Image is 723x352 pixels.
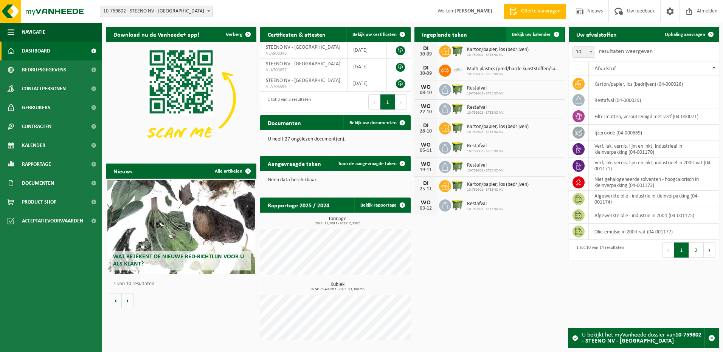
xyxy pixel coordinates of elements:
[100,6,213,17] span: 10-759802 - STEENO NV - GERAARDSBERGEN
[467,72,561,77] span: 10-759802 - STEENO NV
[689,242,704,258] button: 2
[589,108,719,125] td: filtermatten, verontreinigd met verf (04-000071)
[589,174,719,191] td: niet gehalogeneerde solventen - hoogcalorisch in kleinverpakking (04-001172)
[467,182,529,188] span: Karton/papier, los (bedrijven)
[209,164,256,179] a: Alle artikelen
[451,63,464,76] img: LP-SK-00500-LPE-16
[106,27,207,42] h2: Download nu de Vanheede+ app!
[106,42,256,155] img: Download de VHEPlus App
[22,23,45,42] span: Navigatie
[451,198,464,211] img: WB-1100-HPE-GN-50
[455,8,492,14] strong: [PERSON_NAME]
[22,174,54,193] span: Documenten
[266,51,341,57] span: VLA900346
[512,32,551,37] span: Bekijk uw kalender
[264,287,411,291] span: 2024: 73,400 m3 - 2025: 53,300 m3
[467,207,504,212] span: 10-759802 - STEENO NV
[220,27,256,42] button: Verberg
[338,161,397,166] span: Toon de aangevraagde taken
[451,102,464,115] img: WB-1100-HPE-GN-50
[260,156,329,171] h2: Aangevraagde taken
[22,212,83,230] span: Acceptatievoorwaarden
[260,27,333,42] h2: Certificaten & attesten
[418,84,433,90] div: WO
[22,98,50,117] span: Gebruikers
[451,179,464,192] img: WB-1100-HPE-GN-50
[506,27,564,42] a: Bekijk uw kalender
[22,193,56,212] span: Product Shop
[264,222,411,225] span: 2024: 11,509 t - 2025: 2,338 t
[418,181,433,187] div: DI
[582,332,701,344] strong: 10-759802 - STEENO NV - [GEOGRAPHIC_DATA]
[264,94,311,110] div: 1 tot 3 van 3 resultaten
[467,53,529,57] span: 10-759802 - STEENO NV
[573,46,595,58] span: 10
[467,188,529,192] span: 10-759802 - STEENO NV
[589,224,719,240] td: olie-emulsie in 200lt-vat (04-001177)
[418,110,433,115] div: 22-10
[346,27,410,42] a: Bekijk uw certificaten
[467,91,504,96] span: 10-759802 - STEENO NV
[594,66,616,72] span: Afvalstof
[418,65,433,71] div: DI
[113,281,253,287] p: 1 van 10 resultaten
[569,27,624,42] h2: Uw afvalstoffen
[268,137,403,142] p: U heeft 27 ongelezen document(en).
[352,32,397,37] span: Bekijk uw certificaten
[226,32,242,37] span: Verberg
[589,92,719,108] td: restafval (04-000029)
[266,84,341,90] span: VLA706599
[418,142,433,148] div: WO
[519,8,562,15] span: Offerte aanvragen
[451,44,464,57] img: WB-1100-HPE-GN-50
[451,160,464,173] img: WB-1100-HPE-GN-50
[22,42,50,60] span: Dashboard
[662,242,674,258] button: Previous
[451,140,464,153] img: WB-1100-HPE-GN-50
[110,293,122,308] button: Vorige
[354,198,410,213] a: Bekijk rapportage
[589,207,719,224] td: afgewerkte olie - industrie in 200lt (04-001175)
[467,162,504,168] span: Restafval
[589,141,719,157] td: verf, lak, vernis, lijm en inkt, industrieel in kleinverpakking (04-001170)
[22,60,66,79] span: Bedrijfsgegevens
[22,79,66,98] span: Contactpersonen
[260,115,309,130] h2: Documenten
[266,78,340,83] span: STEENO NV - [GEOGRAPHIC_DATA]
[573,242,624,258] div: 1 tot 10 van 14 resultaten
[418,148,433,153] div: 05-11
[418,103,433,110] div: WO
[348,75,386,92] td: [DATE]
[395,94,407,110] button: Next
[418,71,433,76] div: 30-09
[414,27,475,42] h2: Ingeplande taken
[467,124,529,130] span: Karton/papier, los (bedrijven)
[349,120,397,125] span: Bekijk uw documenten
[266,45,340,50] span: STEENO NV - [GEOGRAPHIC_DATA]
[418,161,433,167] div: WO
[467,143,504,149] span: Restafval
[659,27,718,42] a: Ophaling aanvragen
[418,90,433,96] div: 08-10
[573,47,595,57] span: 10
[260,198,337,212] h2: Rapportage 2025 / 2024
[122,293,133,308] button: Volgende
[348,42,386,59] td: [DATE]
[380,94,395,110] button: 1
[266,61,340,67] span: STEENO NV - [GEOGRAPHIC_DATA]
[451,83,464,96] img: WB-1100-HPE-GN-50
[106,164,140,178] h2: Nieuws
[264,282,411,291] h3: Kubiek
[504,4,566,19] a: Offerte aanvragen
[418,129,433,134] div: 28-10
[113,254,244,267] span: Wat betekent de nieuwe RED-richtlijn voor u als klant?
[268,178,403,183] p: Geen data beschikbaar.
[418,167,433,173] div: 19-11
[418,52,433,57] div: 30-09
[348,59,386,75] td: [DATE]
[599,48,653,54] label: resultaten weergeven
[589,191,719,207] td: afgewerkte olie - industrie in kleinverpakking (04-001174)
[467,168,504,173] span: 10-759802 - STEENO NV
[467,66,561,72] span: Multi plastics (pmd/harde kunststoffen/spanbanden/eps/folie naturel/folie gemeng...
